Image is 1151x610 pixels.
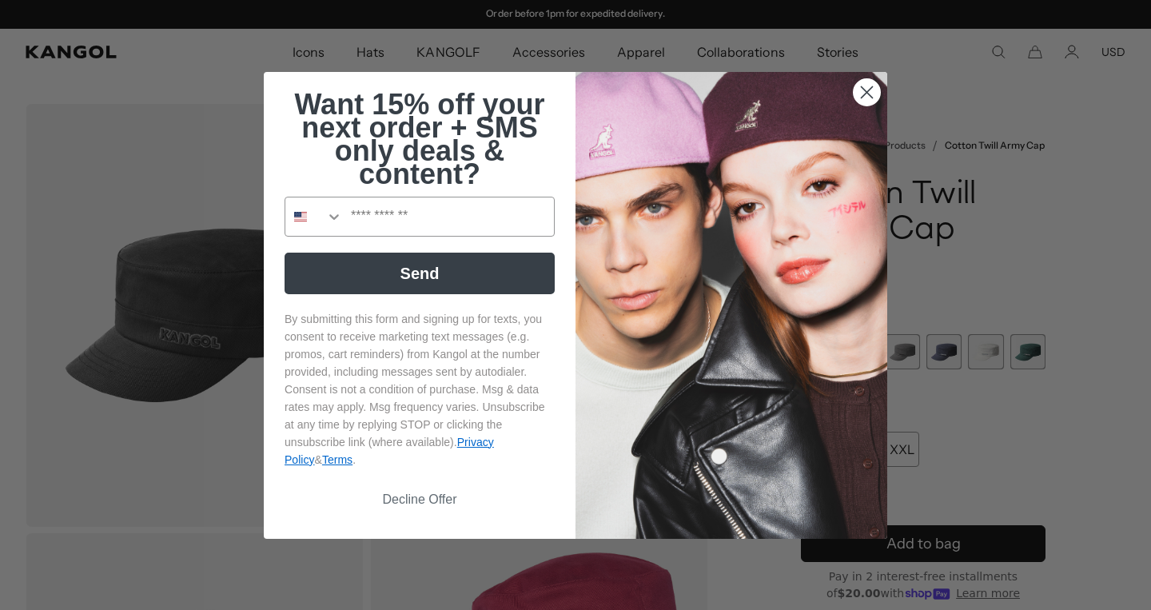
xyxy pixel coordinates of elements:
button: Send [285,253,555,294]
button: Decline Offer [285,484,555,515]
input: Phone Number [343,197,554,236]
p: By submitting this form and signing up for texts, you consent to receive marketing text messages ... [285,310,555,468]
a: Terms [322,453,352,466]
span: Want 15% off your next order + SMS only deals & content? [294,88,544,190]
img: United States [294,210,307,223]
button: Search Countries [285,197,343,236]
button: Close dialog [853,78,881,106]
img: 4fd34567-b031-494e-b820-426212470989.jpeg [575,72,887,539]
